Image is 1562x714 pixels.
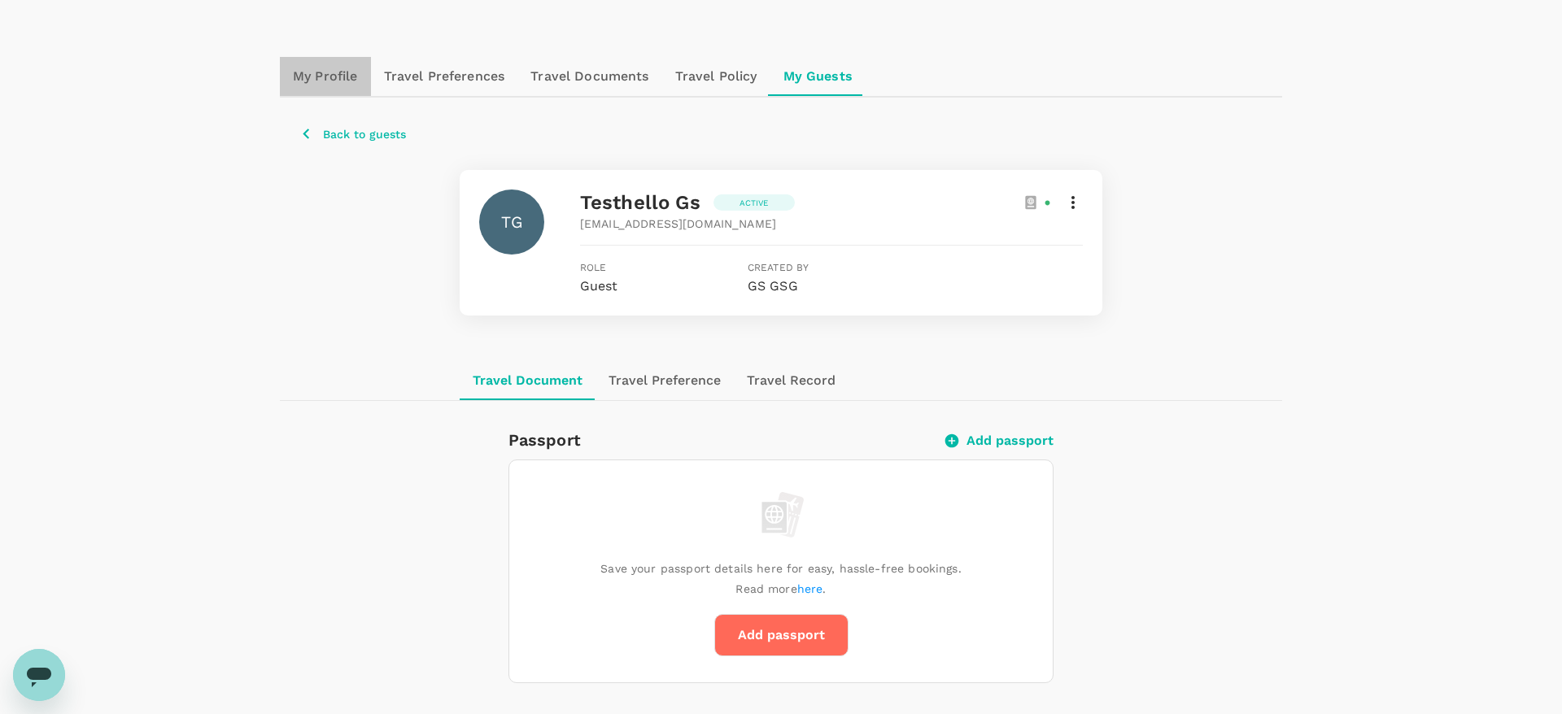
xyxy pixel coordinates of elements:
button: Travel Document [460,361,596,400]
a: Travel Preferences [371,57,518,96]
button: Travel Preference [596,361,734,400]
p: Read more . [735,581,826,597]
h6: Passport [508,427,581,453]
a: Travel Documents [517,57,661,96]
p: Back to guests [323,126,406,142]
a: My Guests [770,57,866,96]
div: TG [479,189,544,255]
p: GS GSG [748,276,915,296]
span: [EMAIL_ADDRESS][DOMAIN_NAME] [580,216,776,232]
a: My Profile [280,57,371,96]
p: Guest [580,276,748,296]
span: Created by [748,262,809,273]
button: Back to guests [299,124,406,144]
button: Add passport [714,614,849,656]
img: empty passport [753,486,809,543]
button: Add passport [947,433,1054,449]
a: here [797,582,823,595]
span: testhello gs [580,191,700,214]
span: Role [580,262,607,273]
iframe: Button to launch messaging window [13,649,65,701]
p: Active [740,197,769,209]
button: Travel Record [734,361,849,400]
p: Save your passport details here for easy, hassle-free bookings. [600,560,961,577]
a: Travel Policy [662,57,770,96]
